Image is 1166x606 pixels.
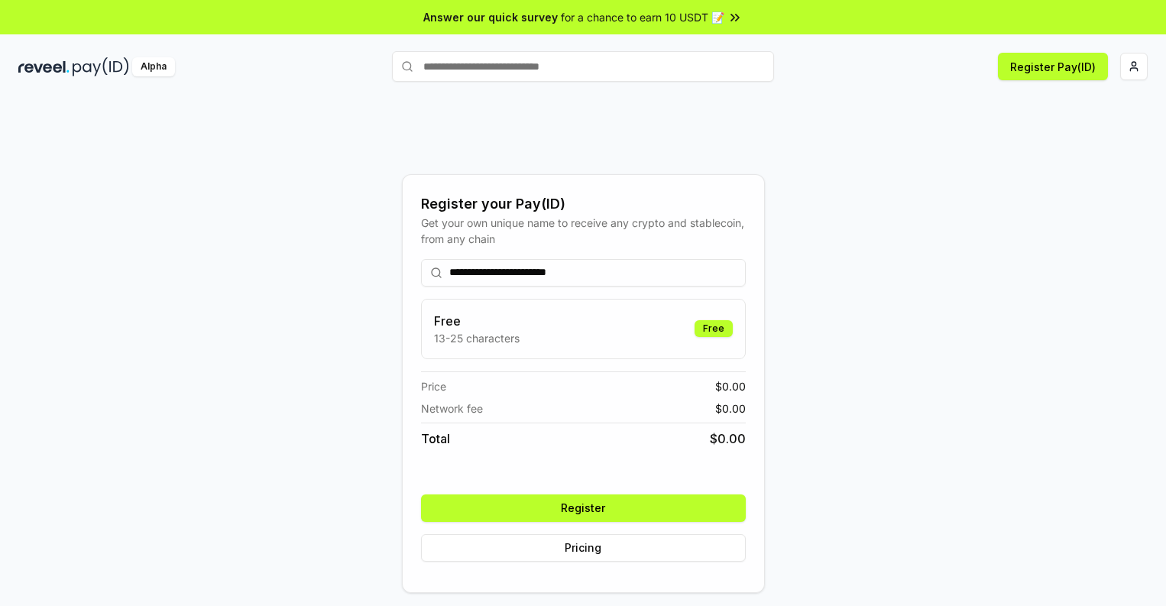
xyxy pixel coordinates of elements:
[421,534,746,562] button: Pricing
[421,400,483,416] span: Network fee
[695,320,733,337] div: Free
[434,312,520,330] h3: Free
[132,57,175,76] div: Alpha
[421,215,746,247] div: Get your own unique name to receive any crypto and stablecoin, from any chain
[715,400,746,416] span: $ 0.00
[421,429,450,448] span: Total
[998,53,1108,80] button: Register Pay(ID)
[421,378,446,394] span: Price
[561,9,724,25] span: for a chance to earn 10 USDT 📝
[434,330,520,346] p: 13-25 characters
[715,378,746,394] span: $ 0.00
[73,57,129,76] img: pay_id
[423,9,558,25] span: Answer our quick survey
[710,429,746,448] span: $ 0.00
[421,193,746,215] div: Register your Pay(ID)
[18,57,70,76] img: reveel_dark
[421,494,746,522] button: Register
